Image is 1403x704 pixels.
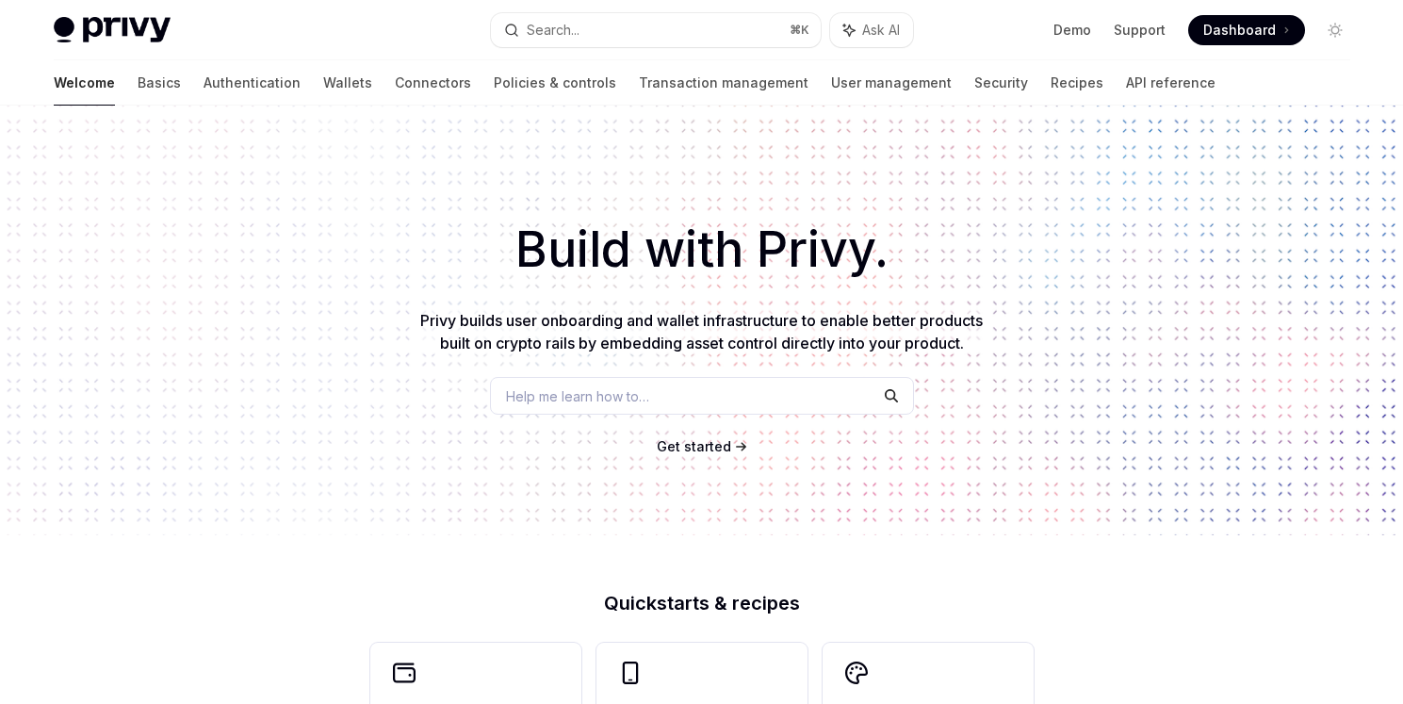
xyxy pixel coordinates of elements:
span: Dashboard [1203,21,1276,40]
a: Recipes [1051,60,1103,106]
a: Authentication [204,60,301,106]
span: Privy builds user onboarding and wallet infrastructure to enable better products built on crypto ... [420,311,983,352]
span: Ask AI [862,21,900,40]
div: Search... [527,19,579,41]
a: Security [974,60,1028,106]
a: Transaction management [639,60,808,106]
a: Demo [1053,21,1091,40]
h1: Build with Privy. [30,213,1373,287]
a: Wallets [323,60,372,106]
button: Ask AI [830,13,913,47]
a: User management [831,60,952,106]
a: Dashboard [1188,15,1305,45]
span: ⌘ K [790,23,809,38]
a: Policies & controls [494,60,616,106]
span: Get started [657,438,731,454]
button: Search...⌘K [491,13,821,47]
a: Basics [138,60,181,106]
img: light logo [54,17,171,43]
span: Help me learn how to… [506,386,649,406]
button: Toggle dark mode [1320,15,1350,45]
a: Connectors [395,60,471,106]
a: Get started [657,437,731,456]
a: Support [1114,21,1166,40]
a: Welcome [54,60,115,106]
h2: Quickstarts & recipes [370,594,1034,613]
a: API reference [1126,60,1215,106]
